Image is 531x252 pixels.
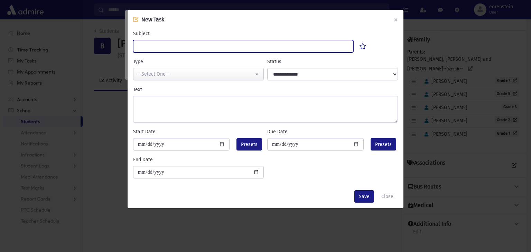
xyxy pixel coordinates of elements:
[236,138,262,151] button: Presets
[377,190,398,203] button: Close
[388,10,403,29] button: ×
[371,138,396,151] button: Presets
[267,58,281,65] label: Status
[241,141,258,148] span: Presets
[133,86,142,93] label: Text
[138,70,254,78] div: --Select One--
[133,58,143,65] label: Type
[133,30,150,37] label: Subject
[133,156,153,163] label: End Date
[133,128,156,135] label: Start Date
[141,16,164,23] span: New Task
[133,68,264,80] button: --Select One--
[354,190,374,203] button: Save
[375,141,392,148] span: Presets
[267,128,288,135] label: Due Date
